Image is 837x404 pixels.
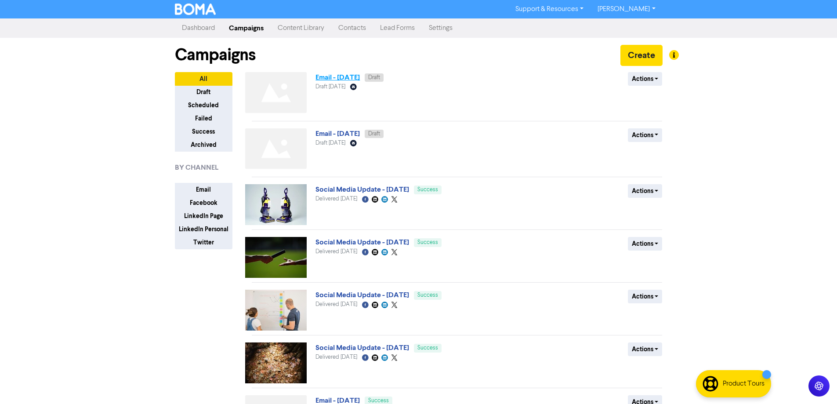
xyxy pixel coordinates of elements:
span: Success [417,240,438,245]
img: image_1755064923386.jpeg [245,184,307,225]
a: Social Media Update - [DATE] [315,238,409,247]
a: Campaigns [222,19,271,37]
iframe: Chat Widget [727,309,837,404]
button: Actions [628,72,663,86]
button: Failed [175,112,232,125]
a: Email - [DATE] [315,129,360,138]
span: Success [417,345,438,351]
img: image_1754022127534.jpeg [245,237,307,278]
button: Archived [175,138,232,152]
span: Delivered [DATE] [315,196,357,202]
a: Lead Forms [373,19,422,37]
span: Delivered [DATE] [315,302,357,307]
button: Facebook [175,196,232,210]
span: Draft [368,131,380,137]
img: Not found [245,128,307,169]
button: Create [620,45,663,66]
a: Settings [422,19,460,37]
button: Draft [175,85,232,99]
button: Actions [628,184,663,198]
a: [PERSON_NAME] [591,2,662,16]
img: Not found [245,72,307,113]
button: Email [175,183,232,197]
a: Social Media Update - [DATE] [315,185,409,194]
button: Actions [628,342,663,356]
button: LinkedIn Page [175,209,232,223]
img: image_1752716095417.jpeg [245,342,307,383]
span: Draft [DATE] [315,84,345,90]
a: Contacts [331,19,373,37]
h1: Campaigns [175,45,256,65]
span: Success [368,398,389,404]
span: Success [417,187,438,193]
button: All [175,72,232,86]
a: Content Library [271,19,331,37]
button: Scheduled [175,98,232,112]
a: Support & Resources [508,2,591,16]
button: Success [175,125,232,138]
span: Draft [DATE] [315,140,345,146]
button: LinkedIn Personal [175,222,232,236]
span: Delivered [DATE] [315,354,357,360]
span: Success [417,292,438,298]
a: Dashboard [175,19,222,37]
button: Actions [628,237,663,251]
img: image_1753399003752.jpeg [245,290,307,331]
span: Delivered [DATE] [315,249,357,255]
button: Twitter [175,236,232,249]
a: Email - [DATE] [315,73,360,82]
button: Actions [628,290,663,303]
a: Social Media Update - [DATE] [315,291,409,299]
span: BY CHANNEL [175,162,218,173]
img: BOMA Logo [175,4,216,15]
button: Actions [628,128,663,142]
a: Social Media Update - [DATE] [315,343,409,352]
span: Draft [368,75,380,80]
